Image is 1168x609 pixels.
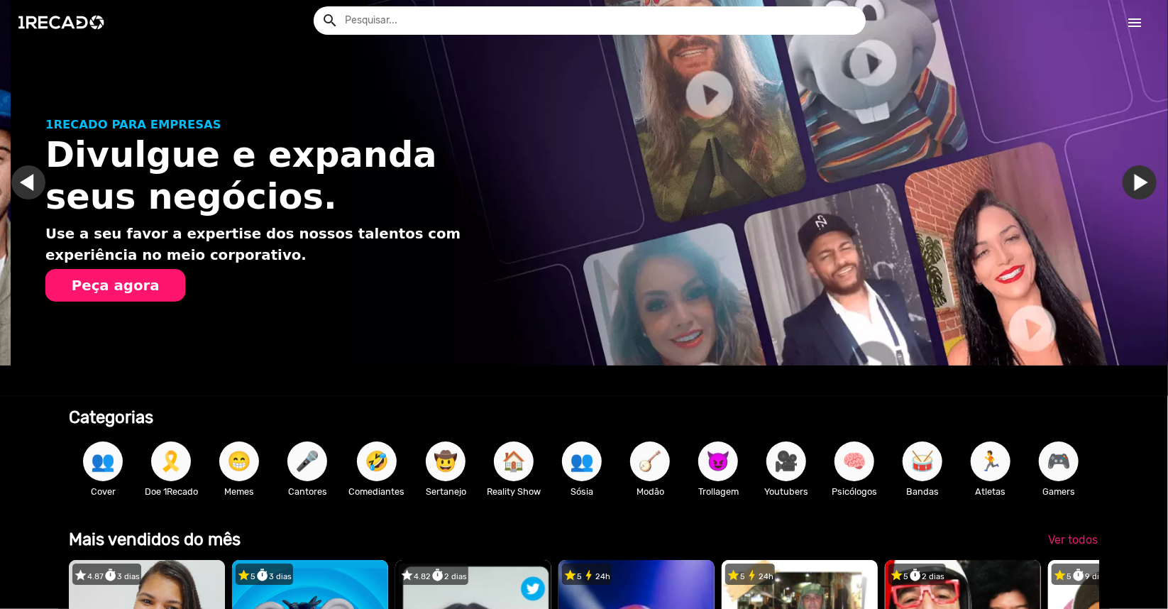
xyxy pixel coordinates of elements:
p: Gamers [1032,485,1086,498]
button: 🎗️ [151,441,191,481]
button: 🤣 [357,441,397,481]
p: Trollagem [691,485,745,498]
span: 🪕 [638,441,662,481]
span: Ver todos [1049,533,1098,547]
span: 🥁 [910,441,935,481]
button: Example home icon [317,7,342,32]
p: Bandas [896,485,949,498]
mat-icon: Example home icon [322,12,339,29]
button: 👥 [562,441,602,481]
button: 🧠 [834,441,874,481]
span: 🎮 [1047,441,1071,481]
p: Doe 1Recado [144,485,198,498]
b: Mais vendidos do mês [69,530,241,549]
p: Youtubers [759,485,813,498]
span: 🏃 [979,441,1003,481]
p: Reality Show [487,485,541,498]
button: 🏠 [494,441,534,481]
input: Pesquisar... [335,6,866,35]
button: 😈 [698,441,738,481]
b: Categorias [69,407,153,427]
button: 🎥 [766,441,806,481]
button: 🏃 [971,441,1010,481]
button: 😁 [219,441,259,481]
span: 🤠 [434,441,458,481]
p: Use a seu favor a expertise dos nossos talentos com experiência no meio corporativo. [45,224,512,265]
a: Ir para o próximo slide [1133,165,1167,199]
button: 🎤 [287,441,327,481]
p: Cantores [280,485,334,498]
button: 🤠 [426,441,465,481]
button: 🥁 [903,441,942,481]
p: Sertanejo [419,485,473,498]
p: Atletas [964,485,1018,498]
span: 🧠 [842,441,866,481]
a: Ir para o slide anterior [22,165,56,199]
span: 👥 [91,441,115,481]
span: 😈 [706,441,730,481]
p: Memes [212,485,266,498]
button: 🪕 [630,441,670,481]
p: Sósia [555,485,609,498]
span: 😁 [227,441,251,481]
p: Cover [76,485,130,498]
span: 🎥 [774,441,798,481]
button: 👥 [83,441,123,481]
button: Peça agora [45,269,186,302]
h1: Divulgue e expanda seus negócios. [45,134,512,219]
span: 🏠 [502,441,526,481]
p: 1RECADO PARA EMPRESAS [45,116,512,134]
span: 🎤 [295,441,319,481]
span: 👥 [570,441,594,481]
p: Modão [623,485,677,498]
button: 🎮 [1039,441,1079,481]
span: 🤣 [365,441,389,481]
p: Psicólogos [827,485,881,498]
mat-icon: Início [1126,14,1143,31]
span: 🎗️ [159,441,183,481]
p: Comediantes [348,485,404,498]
